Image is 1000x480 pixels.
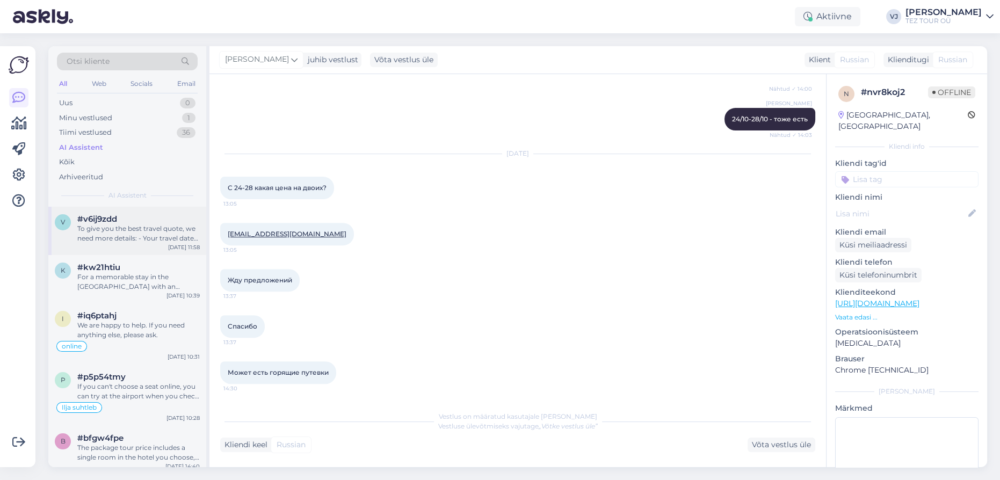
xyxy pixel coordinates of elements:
[108,191,147,200] span: AI Assistent
[835,257,979,268] p: Kliendi telefon
[886,9,901,24] div: VJ
[835,365,979,376] p: Chrome [TECHNICAL_ID]
[835,142,979,151] div: Kliendi info
[57,77,69,91] div: All
[228,230,346,238] a: [EMAIL_ADDRESS][DOMAIN_NAME]
[277,439,306,450] span: Russian
[835,171,979,187] input: Lisa tag
[766,99,812,107] span: [PERSON_NAME]
[840,54,869,66] span: Russian
[303,54,358,66] div: juhib vestlust
[166,292,200,300] div: [DATE] 10:39
[732,115,808,123] span: 24/10-28/10 - тоже есть
[225,54,289,66] span: [PERSON_NAME]
[835,403,979,414] p: Märkmed
[805,54,831,66] div: Klient
[59,172,103,183] div: Arhiveeritud
[165,462,200,470] div: [DATE] 14:40
[228,322,257,330] span: Спасибо
[77,272,200,292] div: For a memorable stay in the [GEOGRAPHIC_DATA] with an overwater villa, here are some recommendati...
[168,243,200,251] div: [DATE] 11:58
[844,90,849,98] span: n
[228,368,329,376] span: Может есть горящие путевки
[938,54,967,66] span: Russian
[835,299,919,308] a: [URL][DOMAIN_NAME]
[795,7,860,26] div: Aktiivne
[59,98,73,108] div: Uus
[62,404,97,411] span: Ilja suhtleb
[228,184,327,192] span: С 24-28 какая цена на двоих?
[905,8,994,25] a: [PERSON_NAME]TEZ TOUR OÜ
[838,110,968,132] div: [GEOGRAPHIC_DATA], [GEOGRAPHIC_DATA]
[180,98,195,108] div: 0
[835,353,979,365] p: Brauser
[59,113,112,123] div: Minu vestlused
[835,338,979,349] p: [MEDICAL_DATA]
[905,17,982,25] div: TEZ TOUR OÜ
[438,422,598,430] span: Vestluse ülevõtmiseks vajutage
[370,53,438,67] div: Võta vestlus üle
[77,311,117,321] span: #iq6ptahj
[59,127,112,138] div: Tiimi vestlused
[748,438,815,452] div: Võta vestlus üle
[223,338,264,346] span: 13:37
[835,227,979,238] p: Kliendi email
[77,321,200,340] div: We are happy to help. If you need anything else, please ask.
[770,131,812,139] span: Nähtud ✓ 14:03
[9,55,29,75] img: Askly Logo
[928,86,975,98] span: Offline
[182,113,195,123] div: 1
[835,326,979,338] p: Operatsioonisüsteem
[883,54,929,66] div: Klienditugi
[835,238,911,252] div: Küsi meiliaadressi
[439,412,597,420] span: Vestlus on määratud kasutajale [PERSON_NAME]
[177,127,195,138] div: 36
[168,353,200,361] div: [DATE] 10:31
[769,85,812,93] span: Nähtud ✓ 14:00
[77,433,124,443] span: #bfgw4fpe
[77,224,200,243] div: To give you the best travel quote, we need more details: - Your travel dates. - How long you will...
[62,343,82,350] span: online
[223,200,264,208] span: 13:05
[59,142,103,153] div: AI Assistent
[905,8,982,17] div: [PERSON_NAME]
[90,77,108,91] div: Web
[61,266,66,274] span: k
[223,246,264,254] span: 13:05
[62,315,64,323] span: i
[67,56,110,67] span: Otsi kliente
[61,376,66,384] span: p
[835,312,979,322] p: Vaata edasi ...
[835,158,979,169] p: Kliendi tag'id
[61,218,65,226] span: v
[166,414,200,422] div: [DATE] 10:28
[836,208,966,220] input: Lisa nimi
[539,422,598,430] i: „Võtke vestlus üle”
[59,157,75,168] div: Kõik
[223,384,264,392] span: 14:30
[228,276,292,284] span: Жду предложений
[223,292,264,300] span: 13:37
[77,382,200,401] div: If you can't choose a seat online, you can try at the airport when you check in. Our airline staf...
[77,443,200,462] div: The package tour price includes a single room in the hotel you choose, with the accommodation and...
[220,439,267,450] div: Kliendi keel
[175,77,198,91] div: Email
[77,214,117,224] span: #v6ij9zdd
[61,437,66,445] span: b
[77,372,126,382] span: #p5p54tmy
[835,268,922,282] div: Küsi telefoninumbrit
[128,77,155,91] div: Socials
[220,149,815,158] div: [DATE]
[835,387,979,396] div: [PERSON_NAME]
[861,86,928,99] div: # nvr8koj2
[835,192,979,203] p: Kliendi nimi
[77,263,120,272] span: #kw21htiu
[835,287,979,298] p: Klienditeekond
